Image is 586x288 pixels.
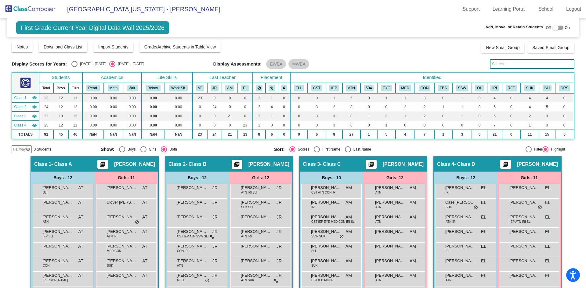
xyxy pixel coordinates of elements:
[342,102,360,112] td: 8
[290,130,308,139] td: 0
[487,93,502,102] td: 4
[438,85,449,91] button: FBA
[13,147,26,152] span: Hallway
[346,85,357,91] button: ATN
[396,130,415,139] td: 4
[290,112,308,121] td: 0
[142,93,165,102] td: 0.00
[82,121,104,130] td: 0.00
[68,130,82,139] td: 46
[561,4,586,14] a: Logout
[51,161,72,167] span: - Class A
[555,83,574,93] th: Dr. Sloane
[274,146,443,152] mat-radio-group: Select an option
[104,112,123,121] td: 0.00
[396,83,415,93] th: Daily Medication
[142,72,193,83] th: Life Skills
[207,112,222,121] td: 0
[193,83,207,93] th: Ashley Thompson
[14,95,26,101] span: Class 1
[104,130,123,139] td: NaN
[377,93,396,102] td: 1
[278,112,290,121] td: 0
[497,172,561,184] div: Girls: 11
[326,93,342,102] td: 1
[555,112,574,121] td: 0
[539,130,555,139] td: 15
[502,121,520,130] td: 0
[472,102,487,112] td: 0
[472,121,487,130] td: 0
[238,112,252,121] td: 0
[502,102,520,112] td: 0
[82,130,104,139] td: NaN
[16,21,169,34] span: First Grade Current Year Digital Data Wall 2025/2026
[396,121,415,130] td: 0
[520,93,539,102] td: 4
[452,130,472,139] td: 3
[434,112,452,121] td: 0
[486,45,519,50] span: New Small Group
[39,102,53,112] td: 24
[127,85,138,91] button: Writ.
[39,41,87,52] button: Download Class List
[193,130,207,139] td: 23
[342,83,360,93] th: Poor Attendance
[238,93,252,102] td: 0
[487,112,502,121] td: 5
[193,72,253,83] th: Last Teacher
[502,112,520,121] td: 0
[311,85,322,91] button: CST
[472,112,487,121] td: 0
[490,59,574,69] input: Search...
[288,59,309,69] mat-chip: MWEA
[82,93,104,102] td: 0.00
[213,61,262,67] span: Display Assessments:
[68,121,82,130] td: 11
[539,102,555,112] td: 5
[104,93,123,102] td: 0.00
[326,112,342,121] td: 3
[290,121,308,130] td: 0
[546,25,551,30] span: Off
[506,85,517,91] button: RET
[329,85,339,91] button: IEP
[253,83,266,93] th: Keep away students
[78,185,83,191] span: AT
[351,147,371,152] div: Last Name
[377,102,396,112] td: 0
[399,85,411,91] button: MED
[68,112,82,121] td: 12
[44,44,82,49] span: Download Class List
[86,85,100,91] button: Read.
[434,102,452,112] td: 1
[253,72,290,83] th: Placement
[68,93,82,102] td: 11
[278,130,290,139] td: 0
[165,172,229,184] div: Boys : 12
[274,147,285,152] span: Sort:
[485,24,543,30] span: Add, Move, or Retain Students
[342,93,360,102] td: 5
[165,121,193,130] td: 0.00
[342,121,360,130] td: 6
[53,102,68,112] td: 12
[520,102,539,112] td: 4
[326,130,342,139] td: 9
[290,93,308,102] td: 0
[360,130,377,139] td: 1
[383,161,424,167] span: [PERSON_NAME]
[396,112,415,121] td: 1
[534,4,558,14] a: School
[490,85,499,91] button: IRI
[308,93,326,102] td: 0
[377,112,396,121] td: 3
[82,112,104,121] td: 0.00
[193,121,207,130] td: 0
[548,147,565,152] div: Highlight
[53,130,68,139] td: 45
[266,102,278,112] td: 4
[165,93,193,102] td: 0.00
[229,172,292,184] div: Girls: 12
[14,123,26,128] span: Class 4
